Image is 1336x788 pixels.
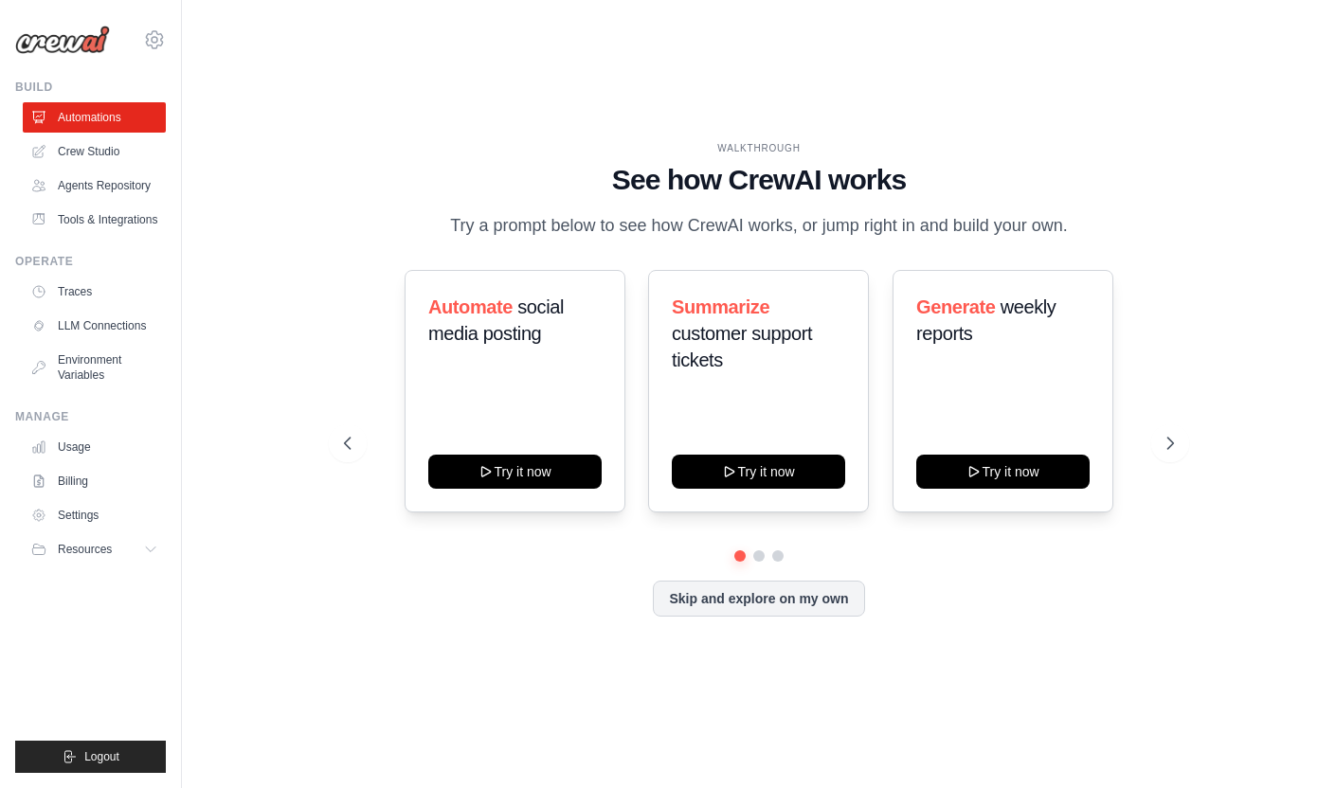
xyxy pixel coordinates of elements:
button: Skip and explore on my own [653,581,864,617]
button: Try it now [428,455,602,489]
a: Environment Variables [23,345,166,390]
a: Tools & Integrations [23,205,166,235]
span: Automate [428,296,513,317]
span: weekly reports [916,296,1056,344]
button: Try it now [672,455,845,489]
div: Build [15,80,166,95]
span: Generate [916,296,996,317]
button: Resources [23,534,166,564]
span: customer support tickets [672,323,812,370]
div: WALKTHROUGH [344,141,1173,155]
button: Logout [15,741,166,773]
a: Usage [23,432,166,462]
div: Manage [15,409,166,424]
img: Logo [15,26,110,54]
span: Resources [58,542,112,557]
p: Try a prompt below to see how CrewAI works, or jump right in and build your own. [441,212,1077,240]
a: Settings [23,500,166,530]
a: LLM Connections [23,311,166,341]
a: Agents Repository [23,170,166,201]
a: Billing [23,466,166,496]
button: Try it now [916,455,1090,489]
span: Summarize [672,296,769,317]
h1: See how CrewAI works [344,163,1173,197]
iframe: Chat Widget [1241,697,1336,788]
span: Logout [84,749,119,764]
a: Crew Studio [23,136,166,167]
div: Operate [15,254,166,269]
a: Traces [23,277,166,307]
a: Automations [23,102,166,133]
